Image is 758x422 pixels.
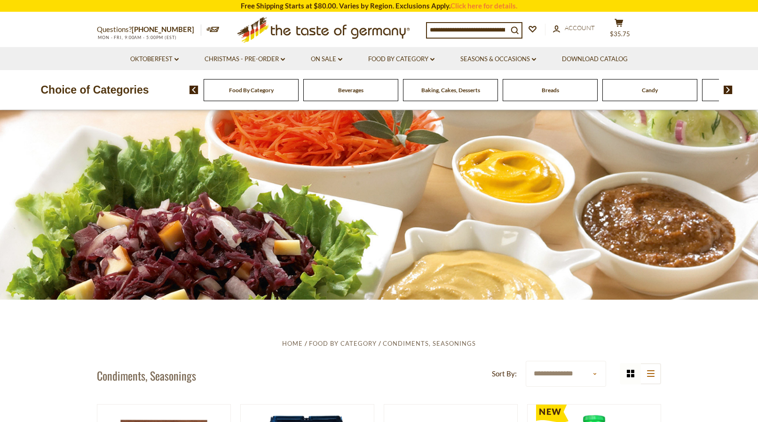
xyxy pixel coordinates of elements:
[605,18,633,42] button: $35.75
[338,87,363,94] a: Beverages
[309,340,377,347] a: Food By Category
[205,54,285,64] a: Christmas - PRE-ORDER
[492,368,517,380] label: Sort By:
[562,54,628,64] a: Download Catalog
[450,1,517,10] a: Click here for details.
[97,35,177,40] span: MON - FRI, 9:00AM - 5:00PM (EST)
[642,87,658,94] a: Candy
[130,54,179,64] a: Oktoberfest
[132,25,194,33] a: [PHONE_NUMBER]
[189,86,198,94] img: previous arrow
[311,54,342,64] a: On Sale
[229,87,274,94] a: Food By Category
[565,24,595,32] span: Account
[460,54,536,64] a: Seasons & Occasions
[97,368,196,382] h1: Condiments, Seasonings
[553,23,595,33] a: Account
[724,86,733,94] img: next arrow
[421,87,480,94] a: Baking, Cakes, Desserts
[368,54,434,64] a: Food By Category
[383,340,476,347] a: Condiments, Seasonings
[542,87,559,94] a: Breads
[282,340,303,347] a: Home
[610,30,630,38] span: $35.75
[97,24,201,36] p: Questions?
